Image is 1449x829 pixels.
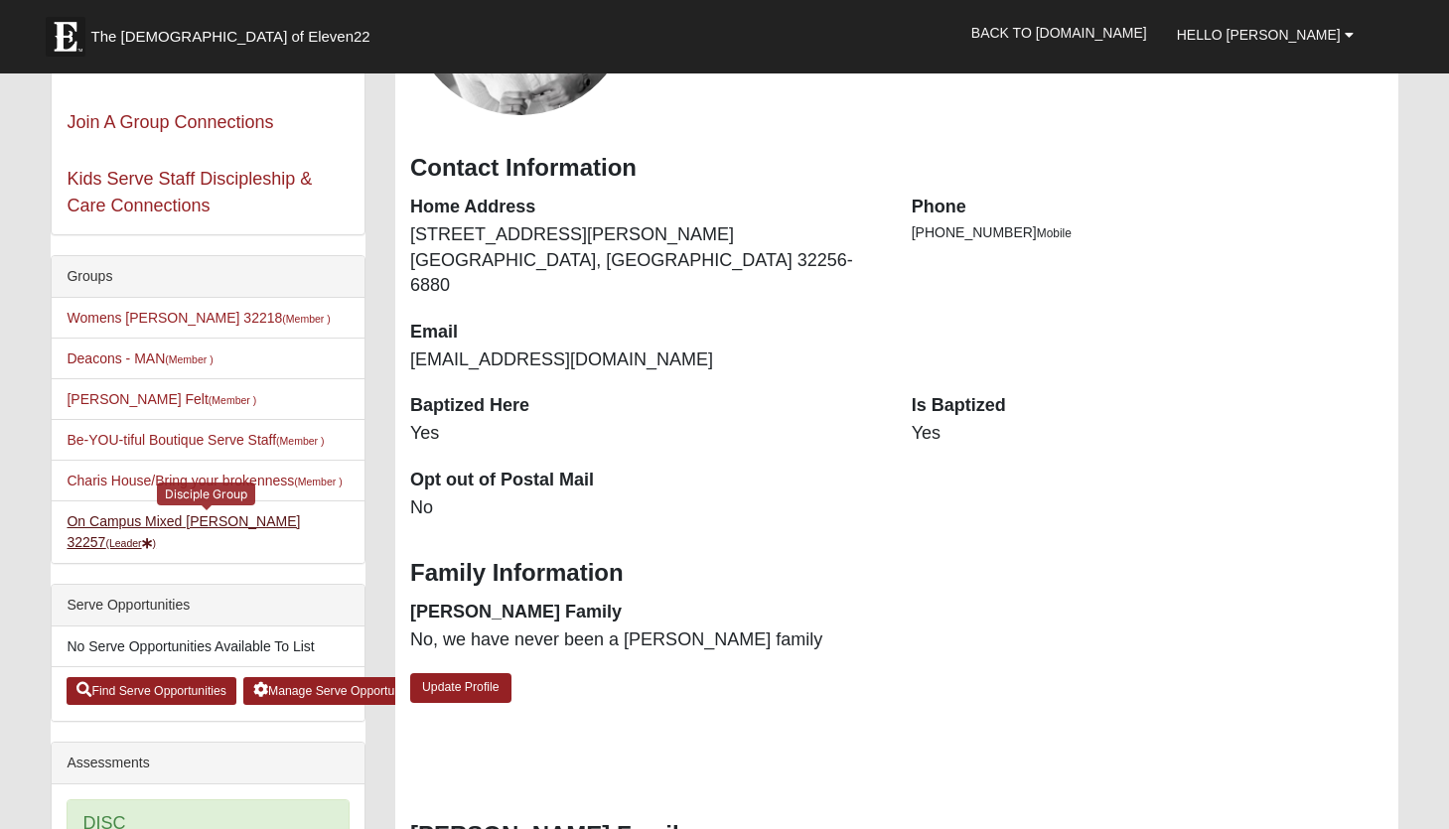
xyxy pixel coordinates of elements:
a: Be-YOU-tiful Boutique Serve Staff(Member ) [67,432,324,448]
dd: Yes [410,421,882,447]
dd: [EMAIL_ADDRESS][DOMAIN_NAME] [410,347,882,373]
img: Eleven22 logo [46,17,85,57]
div: Assessments [52,743,364,784]
a: The [DEMOGRAPHIC_DATA] of Eleven22 [36,7,433,57]
a: Hello [PERSON_NAME] [1162,10,1369,60]
span: Mobile [1037,226,1072,240]
small: (Member ) [276,435,324,447]
div: Serve Opportunities [52,585,364,626]
li: [PHONE_NUMBER] [912,222,1383,243]
small: (Member ) [282,313,330,325]
dt: Home Address [410,195,882,220]
span: Hello [PERSON_NAME] [1177,27,1341,43]
dt: Email [410,320,882,345]
a: Womens [PERSON_NAME] 32218(Member ) [67,310,330,326]
dt: [PERSON_NAME] Family [410,600,882,625]
dd: Yes [912,421,1383,447]
dt: Baptized Here [410,393,882,419]
h3: Contact Information [410,154,1383,183]
dd: [STREET_ADDRESS][PERSON_NAME] [GEOGRAPHIC_DATA], [GEOGRAPHIC_DATA] 32256-6880 [410,222,882,299]
dd: No [410,495,882,521]
a: Manage Serve Opportunities [243,677,433,705]
a: Update Profile [410,673,511,702]
span: The [DEMOGRAPHIC_DATA] of Eleven22 [90,27,369,47]
a: Join A Group Connections [67,112,273,132]
dt: Is Baptized [912,393,1383,419]
dd: No, we have never been a [PERSON_NAME] family [410,627,882,653]
li: No Serve Opportunities Available To List [52,626,364,667]
a: On Campus Mixed [PERSON_NAME] 32257(Leader) [67,513,300,550]
a: Kids Serve Staff Discipleship & Care Connections [67,169,312,215]
div: Disciple Group [157,483,255,505]
a: Back to [DOMAIN_NAME] [956,8,1162,58]
dt: Phone [912,195,1383,220]
dt: Opt out of Postal Mail [410,468,882,493]
a: Deacons - MAN(Member ) [67,350,213,366]
a: Find Serve Opportunities [67,677,236,705]
small: (Member ) [294,476,342,487]
div: Groups [52,256,364,298]
h3: Family Information [410,559,1383,588]
small: (Member ) [209,394,256,406]
a: Charis House/Bring your brokenness(Member ) [67,473,342,488]
small: (Leader ) [105,537,156,549]
small: (Member ) [165,353,213,365]
a: [PERSON_NAME] Felt(Member ) [67,391,256,407]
